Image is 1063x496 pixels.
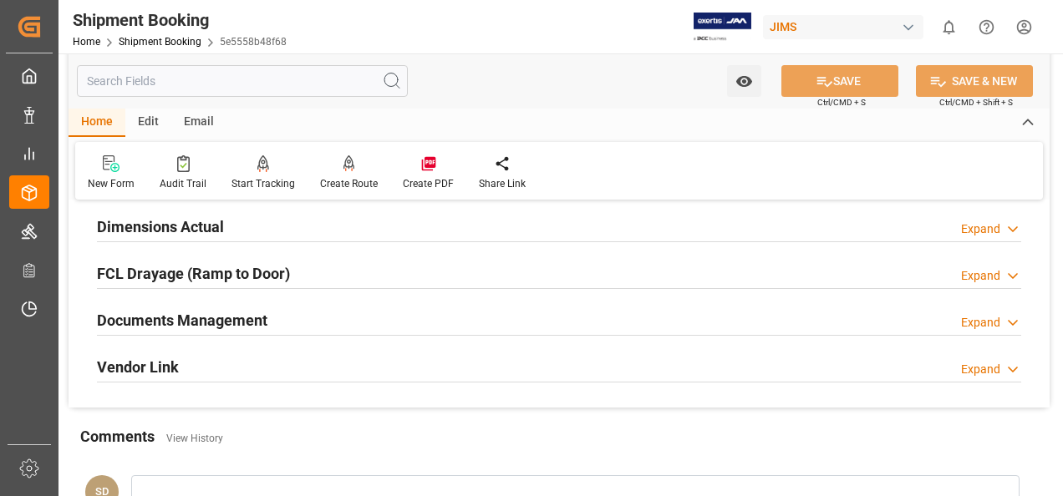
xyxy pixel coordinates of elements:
div: Expand [961,314,1000,332]
div: Home [69,109,125,137]
input: Search Fields [77,65,408,97]
a: Shipment Booking [119,36,201,48]
button: SAVE [781,65,898,97]
h2: FCL Drayage (Ramp to Door) [97,262,290,285]
div: Create Route [320,176,378,191]
a: Home [73,36,100,48]
div: Expand [961,267,1000,285]
button: open menu [727,65,761,97]
div: Email [171,109,226,137]
button: JIMS [763,11,930,43]
button: Help Center [968,8,1005,46]
div: JIMS [763,15,923,39]
div: Shipment Booking [73,8,287,33]
h2: Documents Management [97,309,267,332]
div: Expand [961,361,1000,378]
button: SAVE & NEW [916,65,1033,97]
span: Ctrl/CMD + S [817,96,866,109]
div: Audit Trail [160,176,206,191]
button: show 0 new notifications [930,8,968,46]
h2: Vendor Link [97,356,179,378]
a: View History [166,433,223,444]
div: Start Tracking [231,176,295,191]
h2: Comments [80,425,155,448]
div: Expand [961,220,1000,238]
div: New Form [88,176,135,191]
div: Share Link [479,176,526,191]
span: Ctrl/CMD + Shift + S [939,96,1013,109]
img: Exertis%20JAM%20-%20Email%20Logo.jpg_1722504956.jpg [694,13,751,42]
div: Create PDF [403,176,454,191]
h2: Dimensions Actual [97,215,224,238]
div: Edit [125,109,171,137]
